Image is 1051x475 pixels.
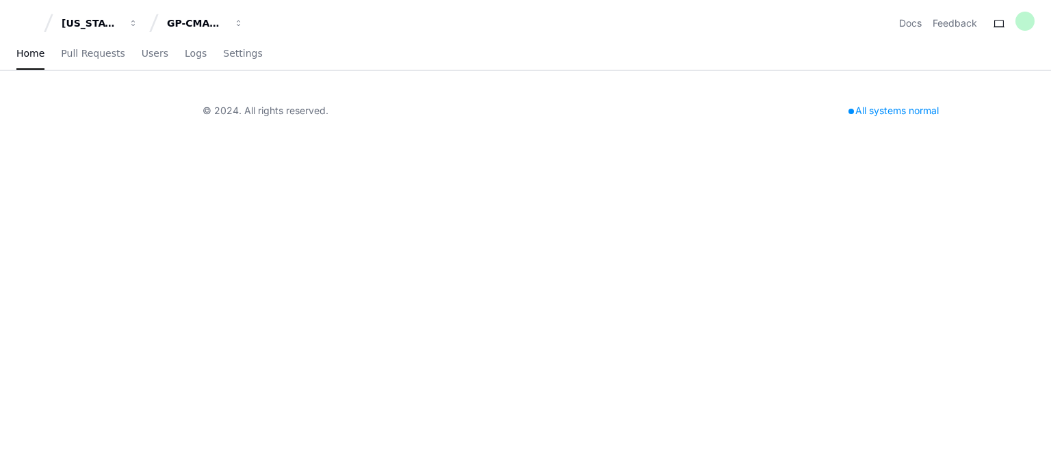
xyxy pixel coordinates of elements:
[167,16,226,30] div: GP-CMAG-MP2
[61,38,125,70] a: Pull Requests
[203,104,328,118] div: © 2024. All rights reserved.
[185,49,207,57] span: Logs
[62,16,120,30] div: [US_STATE] Pacific
[142,38,168,70] a: Users
[142,49,168,57] span: Users
[223,38,262,70] a: Settings
[933,16,977,30] button: Feedback
[56,11,144,36] button: [US_STATE] Pacific
[840,101,947,120] div: All systems normal
[16,49,44,57] span: Home
[899,16,922,30] a: Docs
[16,38,44,70] a: Home
[61,49,125,57] span: Pull Requests
[185,38,207,70] a: Logs
[223,49,262,57] span: Settings
[161,11,249,36] button: GP-CMAG-MP2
